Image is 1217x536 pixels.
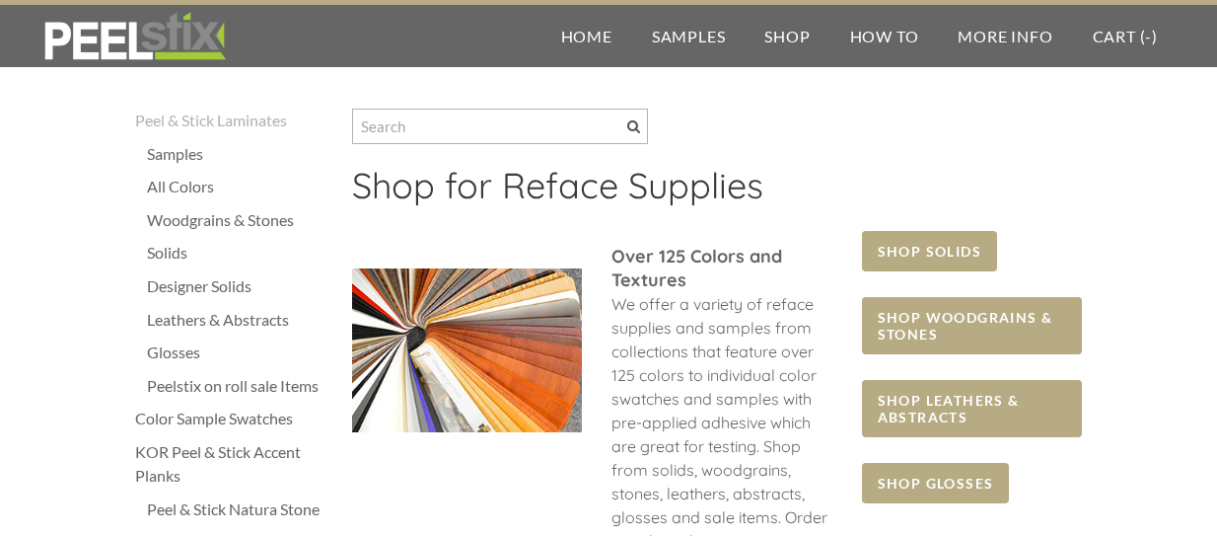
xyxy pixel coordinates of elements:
a: Color Sample Swatches [135,407,332,430]
a: SHOP WOODGRAINS & STONES [862,297,1082,354]
a: More Info [938,5,1072,67]
h2: ​Shop for Reface Supplies [352,164,1082,221]
a: Shop [745,5,829,67]
a: Home [541,5,632,67]
span: Search [627,120,640,133]
a: Leathers & Abstracts [147,308,332,332]
a: Solids [147,241,332,265]
a: Glosses [147,341,332,364]
a: Woodgrains & Stones [147,208,332,232]
img: Picture [352,268,582,432]
a: Samples [632,5,746,67]
a: KOR Peel & Stick Accent Planks [135,440,332,488]
a: All Colors [147,175,332,198]
a: SHOP LEATHERS & ABSTRACTS [862,380,1082,437]
img: REFACE SUPPLIES [39,12,230,61]
a: Peel & Stick Natura Stone [147,498,332,521]
a: Cart (-) [1073,5,1178,67]
a: SHOP GLOSSES [862,463,1010,503]
a: Peel & Stick Laminates [135,109,332,132]
a: Designer Solids [147,274,332,298]
a: SHOP SOLIDS [862,231,997,271]
a: Peelstix on roll sale Items [147,374,332,398]
input: Search [352,109,648,144]
span: - [1145,27,1152,45]
a: Samples [147,142,332,166]
a: How To [830,5,939,67]
font: ​Over 125 Colors and Textures [611,245,782,291]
